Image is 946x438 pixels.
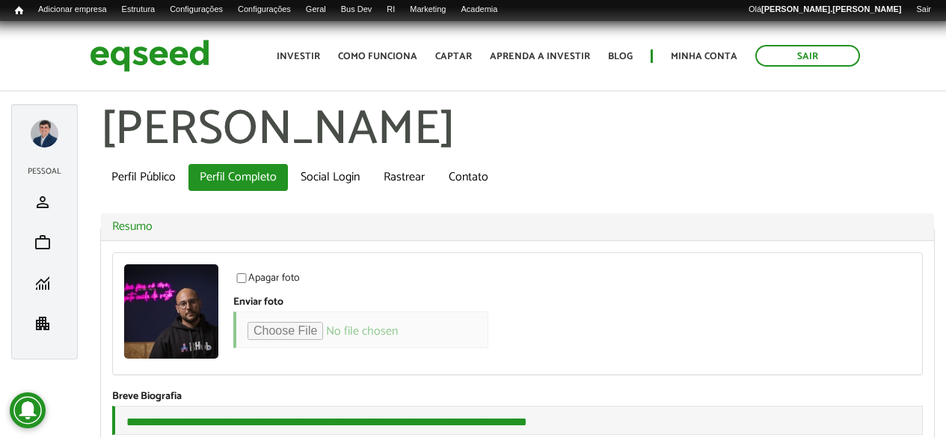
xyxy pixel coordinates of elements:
span: work [34,234,52,252]
a: Início [7,4,31,18]
a: Blog [608,52,633,61]
a: work [23,234,66,252]
a: Marketing [402,4,453,16]
a: Minha conta [671,52,737,61]
a: RI [379,4,402,16]
label: Enviar foto [233,297,283,308]
a: Perfil Completo [188,164,288,191]
li: Meu perfil [19,182,70,222]
a: Sair [909,4,939,16]
h2: Pessoal [19,167,70,176]
a: Sair [755,45,860,67]
a: Adicionar empresa [31,4,114,16]
a: apartment [23,314,66,332]
a: Academia [453,4,505,16]
a: Configurações [162,4,230,16]
img: Foto de Ítalo Borges de Souza [124,264,218,359]
span: Início [15,5,23,16]
label: Apagar foto [233,273,300,288]
a: Olá[PERSON_NAME].[PERSON_NAME] [741,4,909,16]
a: Estrutura [114,4,163,16]
input: Apagar foto [228,273,255,283]
label: Breve Biografia [112,392,182,402]
a: Captar [435,52,472,61]
a: Social Login [289,164,371,191]
a: Como funciona [338,52,417,61]
a: Bus Dev [334,4,380,16]
h1: [PERSON_NAME] [100,104,935,156]
a: person [23,193,66,211]
a: Investir [277,52,320,61]
a: Perfil Público [100,164,187,191]
a: Contato [437,164,500,191]
li: Minha empresa [19,303,70,344]
a: Ver perfil do usuário. [124,264,218,359]
a: monitoring [23,274,66,292]
img: EqSeed [90,36,209,76]
a: Resumo [112,221,923,233]
span: person [34,193,52,211]
strong: [PERSON_NAME].[PERSON_NAME] [761,4,901,13]
a: Rastrear [372,164,436,191]
a: Aprenda a investir [490,52,590,61]
span: apartment [34,314,52,332]
span: monitoring [34,274,52,292]
a: Geral [298,4,334,16]
li: Meu portfólio [19,222,70,263]
a: Expandir menu [31,120,58,147]
li: Minhas rodadas de investimento [19,263,70,303]
a: Configurações [230,4,298,16]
